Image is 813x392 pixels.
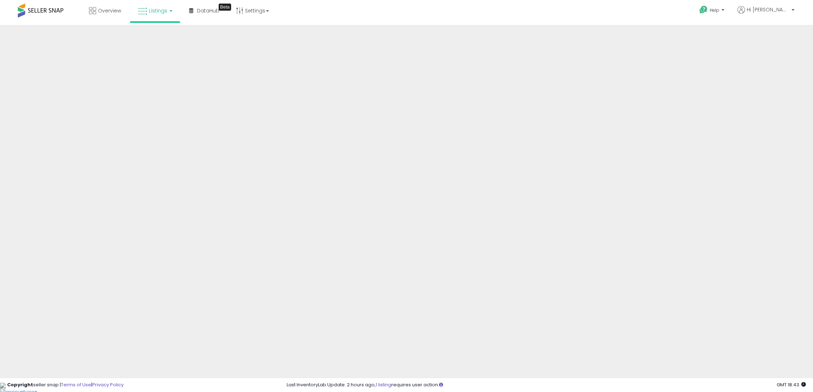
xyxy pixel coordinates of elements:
a: Hi [PERSON_NAME] [738,6,794,22]
span: Help [710,7,719,13]
i: Get Help [699,5,708,14]
span: DataHub [197,7,219,14]
span: Overview [98,7,121,14]
span: Listings [149,7,167,14]
div: Tooltip anchor [219,4,231,11]
span: Hi [PERSON_NAME] [747,6,789,13]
